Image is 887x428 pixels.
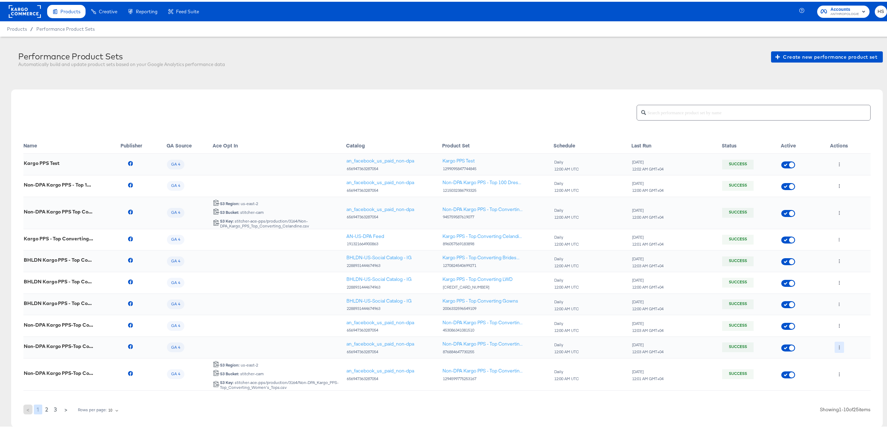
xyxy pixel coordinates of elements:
[220,370,264,375] div: stitcher-cam
[18,59,225,66] div: Automatically build and update product sets based on your Google Analytics performance data
[442,326,523,331] div: 453086341081510
[442,253,523,259] div: Kargo PPS - Top Converting Bridesmaid/Wedding Guest
[442,274,513,281] div: Kargo PPS - Top Converting LWD
[24,277,94,283] div: BHLDN Kargo PPS - Top Converting LWD
[346,186,414,191] div: 656947363287054
[346,177,414,184] a: an_facebook_us_paid_non-dpa
[722,341,754,350] div: Success
[346,261,412,266] div: 2288931444674963
[632,158,664,163] div: [DATE]
[346,165,414,169] div: 656947363287054
[722,179,754,189] div: Success
[220,369,239,375] strong: S3 Bucket:
[24,369,94,374] div: Non-DPA Kargo PPS-Top Converting Women's Tops
[42,403,51,413] button: 2
[554,368,579,372] div: Daily
[632,165,664,170] div: 12:02 AM GMT+04
[442,156,475,162] div: Kargo PPS Test
[632,368,664,372] div: [DATE]
[51,403,60,413] button: 3
[632,213,664,218] div: 12:00 AM GMT+04
[777,51,877,60] span: Create new performance product set
[442,366,523,372] a: Non-DPA Kargo PPS - Top Converting Women's Tops
[346,339,414,346] a: an_facebook_us_paid_non-dpa
[442,339,523,346] div: Non-DPA Kargo PPS - Top Converting Home Accessories
[120,140,167,147] div: Publisher
[167,370,184,375] span: GA 4
[220,217,346,227] div: stitcher-ace-pps/production/3164/Non-DPA_Kargo_PPS_Top_Converting_Celandine.csv
[346,140,442,147] div: Catalog
[722,233,754,243] div: Success
[346,274,412,281] a: BHLDN-US-Social Catalog - IG
[830,10,859,15] span: ANTHROPOLOGIE
[554,319,579,324] div: Daily
[442,204,523,211] a: Non-DPA Kargo PPS - Top Converting Celandine Collection
[442,240,523,245] div: 896057569183898
[346,375,414,379] div: 656947363287054
[632,206,664,211] div: [DATE]
[722,276,754,286] div: Success
[346,318,414,324] div: an_facebook_us_paid_non-dpa
[167,278,184,284] span: GA 4
[631,140,722,147] div: Last Run
[771,50,883,61] button: Create new performance product set
[554,213,579,218] div: 12:00 AM UTC
[167,181,184,187] span: GA 4
[220,208,239,213] strong: S3 Bucket:
[346,213,414,218] div: 656947363287054
[23,140,120,147] div: Name
[346,240,384,245] div: 191321664900863
[554,233,579,238] div: Daily
[346,156,414,162] div: an_facebook_us_paid_non-dpa
[632,326,664,331] div: 12:03 AM GMT+04
[442,296,518,303] a: Kargo PPS - Top Converting Gowns
[442,318,523,324] a: Non-DPA Kargo PPS - Top Converting All Products
[167,235,184,241] span: GA 4
[632,319,664,324] div: [DATE]
[554,179,579,184] div: Daily
[554,165,579,170] div: 12:00 AM UTC
[554,305,579,310] div: 12:00 AM UTC
[7,24,27,30] span: Products
[632,341,664,346] div: [DATE]
[442,213,523,218] div: 945759587619077
[632,262,664,267] div: 12:03 AM GMT+04
[346,253,412,259] div: BHLDN-US-Social Catalog - IG
[632,276,664,281] div: [DATE]
[442,177,523,184] a: Non-DPA Kargo PPS - Top 100 Dresses
[830,140,871,147] div: Actions
[167,321,184,327] span: GA 4
[78,406,107,411] div: Rows per page:
[554,326,579,331] div: 12:00 AM UTC
[346,296,412,303] div: BHLDN-US-Social Catalog - IG
[632,240,664,245] div: 12:01 AM GMT+04
[632,233,664,238] div: [DATE]
[554,283,579,288] div: 12:00 AM UTC
[442,261,523,266] div: 1270824540699271
[442,304,518,309] div: 2006332596549109
[220,217,234,222] strong: S3 Key:
[632,305,664,310] div: 12:00 AM GMT+04
[554,262,579,267] div: 12:00 AM UTC
[346,231,384,238] div: AN-US-DPA Feed
[554,276,579,281] div: Daily
[554,140,631,147] div: Schedule
[817,4,870,16] button: AccountsANTHROPOLOGIE
[24,320,94,326] div: Non-DPA Kargo PPS-Top Converting All Products
[220,378,346,388] div: stitcher-ace-pps/production/3164/Non-DPA_Kargo_PPS-Top_Converting_Women's_Tops.csv
[554,348,579,353] div: 12:00 AM UTC
[632,298,664,303] div: [DATE]
[646,101,870,116] input: Search performance product set by name
[24,159,60,164] div: Kargo PPS Test
[554,206,579,211] div: Daily
[722,319,754,329] div: Success
[722,206,754,216] div: Success
[554,255,579,260] div: Daily
[442,165,477,169] div: 1299095847744845
[346,366,414,372] a: an_facebook_us_paid_non-dpa
[61,403,71,413] button: >
[167,257,184,262] span: GA 4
